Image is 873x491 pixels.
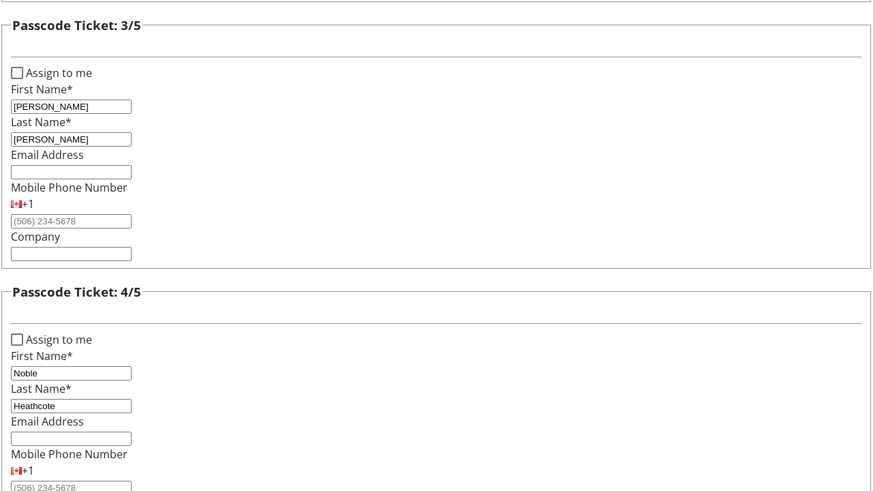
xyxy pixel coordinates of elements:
h3: Passcode Ticket: 4/5 [12,282,141,301]
label: Last Name* [11,115,72,130]
label: Last Name* [11,381,72,396]
input: (506) 234-5678 [11,214,132,228]
label: Mobile Phone Number [11,180,128,195]
label: Mobile Phone Number [11,447,128,462]
label: Email Address [11,414,84,429]
label: Assign to me [23,65,92,81]
h3: Passcode Ticket: 3/5 [12,16,141,35]
label: First Name* [11,82,73,97]
label: Assign to me [23,331,92,348]
label: Email Address [11,147,84,162]
label: First Name* [11,348,73,363]
label: Company [11,229,60,244]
